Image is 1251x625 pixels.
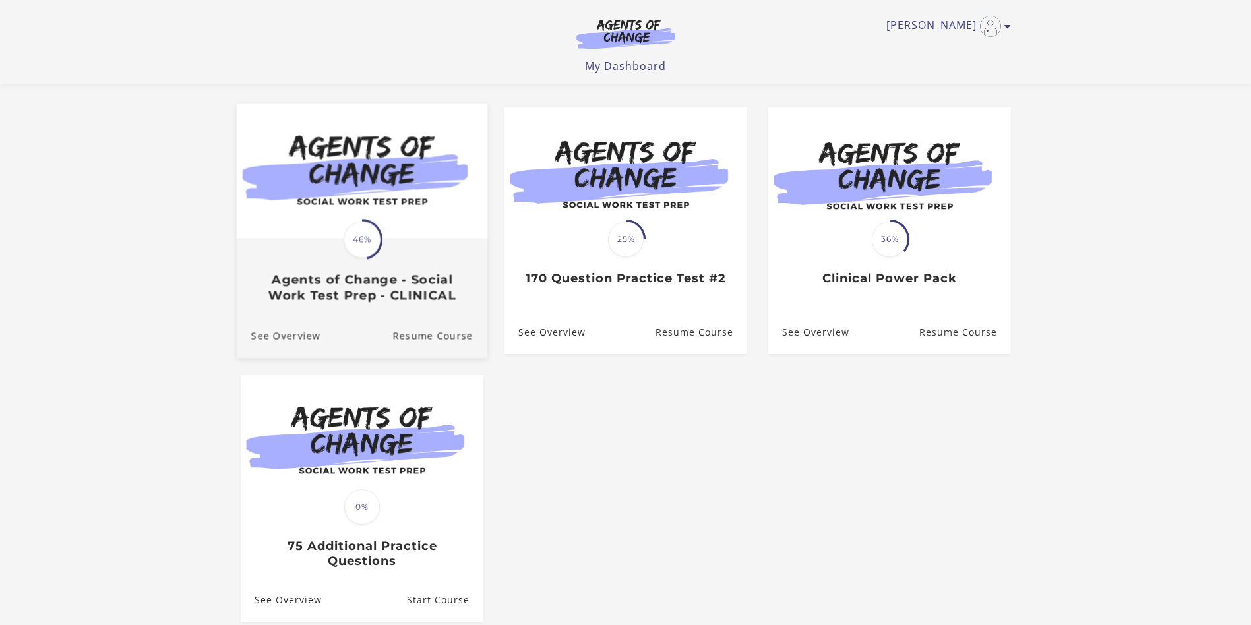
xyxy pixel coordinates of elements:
a: Clinical Power Pack: See Overview [768,311,849,354]
span: 36% [872,222,907,257]
span: 0% [344,489,380,525]
span: 46% [344,221,381,258]
h3: 75 Additional Practice Questions [255,539,469,568]
a: 170 Question Practice Test #2: Resume Course [655,311,747,354]
h3: Clinical Power Pack [782,271,996,286]
a: Agents of Change - Social Work Test Prep - CLINICAL: Resume Course [392,314,487,358]
a: Clinical Power Pack: Resume Course [919,311,1010,354]
span: 25% [608,222,644,257]
h3: 170 Question Practice Test #2 [518,271,733,286]
a: 170 Question Practice Test #2: See Overview [504,311,586,354]
a: Toggle menu [886,16,1004,37]
a: Agents of Change - Social Work Test Prep - CLINICAL: See Overview [236,314,320,358]
h3: Agents of Change - Social Work Test Prep - CLINICAL [251,272,472,303]
a: 75 Additional Practice Questions: See Overview [241,579,322,622]
a: 75 Additional Practice Questions: Resume Course [406,579,483,622]
a: My Dashboard [585,59,666,73]
img: Agents of Change Logo [563,18,689,49]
